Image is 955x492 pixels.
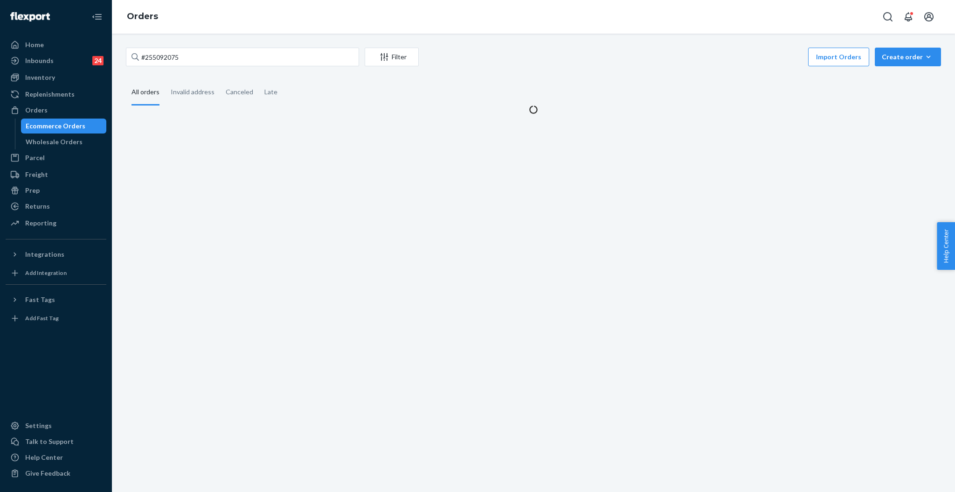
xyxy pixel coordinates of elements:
div: Talk to Support [25,437,74,446]
a: Freight [6,167,106,182]
a: Prep [6,183,106,198]
a: Reporting [6,216,106,231]
a: Inventory [6,70,106,85]
div: Prep [25,186,40,195]
div: 24 [92,56,104,65]
button: Fast Tags [6,292,106,307]
div: Reporting [25,218,56,228]
button: Import Orders [808,48,869,66]
div: Help Center [25,453,63,462]
div: Freight [25,170,48,179]
a: Settings [6,418,106,433]
a: Ecommerce Orders [21,119,107,134]
div: Create order [882,52,934,62]
button: Help Center [937,222,955,270]
div: Filter [365,52,418,62]
div: All orders [131,80,159,105]
a: Wholesale Orders [21,134,107,149]
div: Inventory [25,73,55,82]
a: Add Integration [6,266,106,281]
a: Parcel [6,150,106,165]
a: Orders [6,103,106,118]
div: Add Integration [25,269,67,277]
a: Add Fast Tag [6,311,106,326]
button: Filter [365,48,419,66]
div: Give Feedback [25,469,70,478]
a: Inbounds24 [6,53,106,68]
button: Close Navigation [88,7,106,26]
div: Settings [25,421,52,430]
a: Talk to Support [6,434,106,449]
div: Late [264,80,277,104]
button: Open notifications [899,7,918,26]
a: Replenishments [6,87,106,102]
img: Flexport logo [10,12,50,21]
div: Inbounds [25,56,54,65]
div: Invalid address [171,80,215,104]
div: Ecommerce Orders [26,121,85,131]
div: Add Fast Tag [25,314,59,322]
div: Canceled [226,80,253,104]
div: Returns [25,202,50,211]
input: Search orders [126,48,359,66]
a: Home [6,37,106,52]
a: Orders [127,11,158,21]
div: Fast Tags [25,295,55,304]
div: Orders [25,105,48,115]
a: Returns [6,199,106,214]
button: Open Search Box [879,7,897,26]
button: Open account menu [920,7,938,26]
a: Help Center [6,450,106,465]
button: Integrations [6,247,106,262]
div: Wholesale Orders [26,137,83,147]
div: Replenishments [25,90,75,99]
div: Home [25,40,44,49]
div: Parcel [25,153,45,162]
button: Create order [875,48,941,66]
ol: breadcrumbs [119,3,166,30]
div: Integrations [25,250,64,259]
button: Give Feedback [6,466,106,481]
